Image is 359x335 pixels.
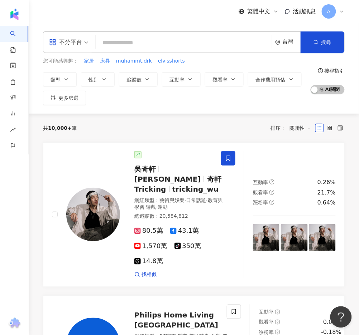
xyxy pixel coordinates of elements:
[146,204,156,210] span: 遊戲
[134,175,221,193] span: 奇軒Tricking
[259,309,274,315] span: 互動率
[43,91,86,105] button: 更多篩選
[253,189,268,195] span: 觀看率
[48,125,72,131] span: 10,000+
[317,189,336,197] div: 21.7%
[119,72,158,87] button: 追蹤數
[134,311,218,330] span: Philips Home Living [GEOGRAPHIC_DATA]
[100,57,110,65] button: 床具
[293,8,316,15] span: 活動訊息
[290,122,311,134] span: 關聯性
[100,58,110,65] span: 床具
[321,39,331,45] span: 搜尋
[275,310,280,315] span: question-circle
[134,242,167,250] span: 1,570萬
[43,125,77,131] div: 共 筆
[186,197,206,203] span: 日常話題
[156,204,157,210] span: ·
[169,77,185,83] span: 互動率
[8,318,21,329] img: chrome extension
[253,224,279,251] img: post-image
[275,330,280,335] span: question-circle
[205,72,244,87] button: 觀看率
[323,319,341,326] div: 0.04%
[327,8,331,15] span: A
[134,227,163,235] span: 80.5萬
[162,72,201,87] button: 互動率
[10,123,16,139] span: rise
[134,175,201,183] span: [PERSON_NAME]
[158,58,185,65] span: elvisshorts
[43,142,345,287] a: KOL Avatar吳奇軒[PERSON_NAME]奇軒Trickingtricking_wu網紅類型：藝術與娛樂·日常話題·教育與學習·遊戲·運動總追蹤數：20,584,81280.5萬43....
[269,200,274,205] span: question-circle
[253,179,268,185] span: 互動率
[88,77,99,83] span: 性別
[116,57,152,65] button: muhammt.drk
[170,227,199,235] span: 43.1萬
[134,165,156,173] span: 吳奇軒
[317,178,336,186] div: 0.26%
[66,188,120,241] img: KOL Avatar
[174,242,201,250] span: 350萬
[283,39,301,45] div: 台灣
[255,77,286,83] span: 合作費用預估
[144,204,146,210] span: ·
[81,72,115,87] button: 性別
[158,57,185,65] button: elvisshorts
[269,190,274,195] span: question-circle
[134,271,157,279] a: 找相似
[134,257,163,265] span: 14.8萬
[10,26,24,54] a: search
[247,8,270,15] span: 繁體中文
[83,57,94,65] button: 家居
[43,58,78,65] span: 您可能感興趣：
[142,271,157,279] span: 找相似
[275,320,280,325] span: question-circle
[206,197,207,203] span: ·
[301,31,344,53] button: 搜尋
[172,185,219,193] span: tricking_wu
[330,306,352,328] iframe: Help Scout Beacon - Open
[318,68,323,73] span: question-circle
[126,77,142,83] span: 追蹤數
[253,199,268,205] span: 漲粉率
[58,95,78,101] span: 更多篩選
[248,72,302,87] button: 合作費用預估
[158,204,168,210] span: 運動
[134,197,223,211] div: 網紅類型 ：
[332,308,341,316] div: 0%
[212,77,228,83] span: 觀看率
[9,9,20,20] img: logo icon
[49,39,56,46] span: appstore
[134,213,223,220] div: 總追蹤數 ： 20,584,812
[325,68,345,74] div: 搜尋指引
[269,179,274,184] span: question-circle
[271,122,315,134] div: 排序：
[159,197,185,203] span: 藝術與娛樂
[43,72,77,87] button: 類型
[309,224,336,251] img: post-image
[185,197,186,203] span: ·
[275,40,281,45] span: environment
[116,58,152,65] span: muhammt.drk
[259,319,274,325] span: 觀看率
[49,36,82,48] div: 不分平台
[84,58,94,65] span: 家居
[51,77,61,83] span: 類型
[281,224,307,251] img: post-image
[317,199,336,207] div: 0.64%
